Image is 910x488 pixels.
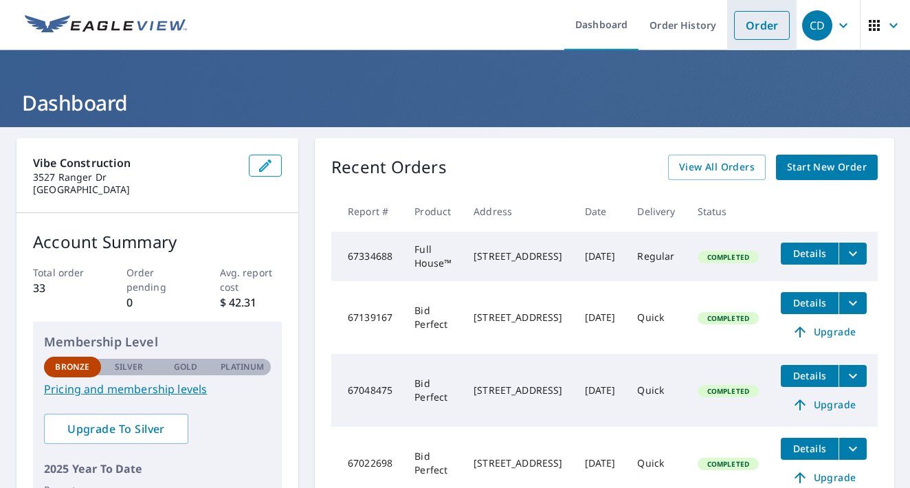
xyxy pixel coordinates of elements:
[126,294,189,311] p: 0
[699,252,757,262] span: Completed
[781,292,839,314] button: detailsBtn-67139167
[115,361,144,373] p: Silver
[626,354,686,427] td: Quick
[44,461,271,477] p: 2025 Year To Date
[25,15,187,36] img: EV Logo
[789,324,858,340] span: Upgrade
[33,265,96,280] p: Total order
[174,361,197,373] p: Gold
[699,313,757,323] span: Completed
[33,155,238,171] p: Vibe Construction
[734,11,790,40] a: Order
[781,321,867,343] a: Upgrade
[44,381,271,397] a: Pricing and membership levels
[781,438,839,460] button: detailsBtn-67022698
[687,191,770,232] th: Status
[331,281,403,354] td: 67139167
[839,243,867,265] button: filesDropdownBtn-67334688
[126,265,189,294] p: Order pending
[403,354,463,427] td: Bid Perfect
[474,384,562,397] div: [STREET_ADDRESS]
[403,191,463,232] th: Product
[331,155,447,180] p: Recent Orders
[679,159,755,176] span: View All Orders
[781,243,839,265] button: detailsBtn-67334688
[44,333,271,351] p: Membership Level
[789,247,830,260] span: Details
[55,361,89,373] p: Bronze
[626,232,686,281] td: Regular
[463,191,573,232] th: Address
[33,280,96,296] p: 33
[474,456,562,470] div: [STREET_ADDRESS]
[55,421,177,436] span: Upgrade To Silver
[474,249,562,263] div: [STREET_ADDRESS]
[220,294,282,311] p: $ 42.31
[839,438,867,460] button: filesDropdownBtn-67022698
[574,232,627,281] td: [DATE]
[626,281,686,354] td: Quick
[33,230,282,254] p: Account Summary
[574,191,627,232] th: Date
[33,171,238,184] p: 3527 Ranger Dr
[781,394,867,416] a: Upgrade
[802,10,832,41] div: CD
[776,155,878,180] a: Start New Order
[789,469,858,486] span: Upgrade
[331,191,403,232] th: Report #
[574,281,627,354] td: [DATE]
[474,311,562,324] div: [STREET_ADDRESS]
[699,386,757,396] span: Completed
[789,296,830,309] span: Details
[668,155,766,180] a: View All Orders
[331,232,403,281] td: 67334688
[33,184,238,196] p: [GEOGRAPHIC_DATA]
[574,354,627,427] td: [DATE]
[839,292,867,314] button: filesDropdownBtn-67139167
[839,365,867,387] button: filesDropdownBtn-67048475
[699,459,757,469] span: Completed
[789,369,830,382] span: Details
[403,232,463,281] td: Full House™
[16,89,894,117] h1: Dashboard
[403,281,463,354] td: Bid Perfect
[787,159,867,176] span: Start New Order
[789,397,858,413] span: Upgrade
[221,361,264,373] p: Platinum
[44,414,188,444] a: Upgrade To Silver
[331,354,403,427] td: 67048475
[781,365,839,387] button: detailsBtn-67048475
[220,265,282,294] p: Avg. report cost
[626,191,686,232] th: Delivery
[789,442,830,455] span: Details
